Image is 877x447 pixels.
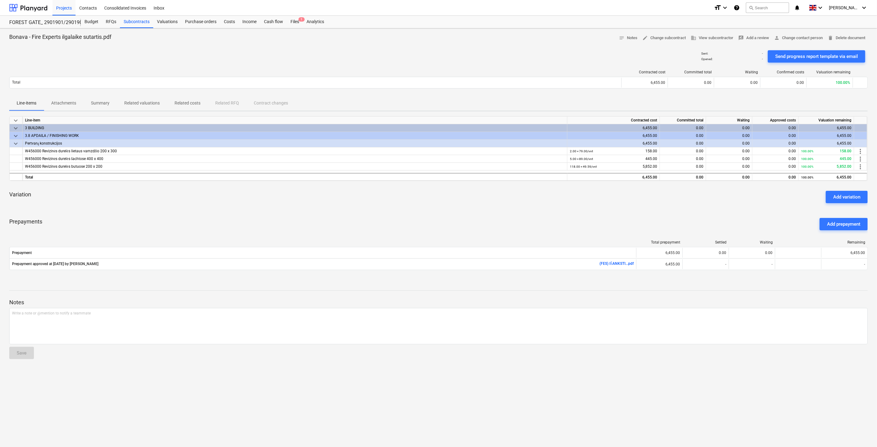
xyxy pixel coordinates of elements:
div: Valuations [153,16,181,28]
span: search [749,5,754,10]
span: 0.00 [750,80,758,85]
button: Search [746,2,789,13]
div: 158.00 [801,147,851,155]
div: Purchase orders [181,16,220,28]
p: - [762,57,763,61]
div: 3.8 APDAILA / FINISHING WORK [25,132,565,140]
div: 6,455.00 [567,173,660,181]
div: Income [239,16,260,28]
a: RFQs [102,16,120,28]
div: 6,455.00 [567,132,660,140]
div: 0.00 [706,124,752,132]
div: Add prepayment [827,220,860,228]
i: keyboard_arrow_down [721,4,729,11]
div: 6,455.00 [799,140,854,147]
a: Cash flow [260,16,287,28]
div: 6,455.00 [621,78,668,88]
span: business [691,35,696,41]
div: 0.00 [682,248,729,258]
i: Knowledge base [734,4,740,11]
div: Subcontracts [120,16,153,28]
div: 0.00 [752,132,799,140]
div: Contracted cost [567,117,660,124]
small: 100.00% [801,150,813,153]
span: 1 [299,17,305,22]
span: 100.00% [836,80,850,85]
div: Total [23,173,567,181]
div: 6,455.00 [821,248,867,258]
div: W456000 Revizinės durelės butuose 200 x 200 [25,163,565,170]
span: 0.00 [788,157,796,161]
a: (FES) IŠANKSTI...pdf [599,261,634,266]
span: 0.00 [788,164,796,169]
div: 6,455.00 [567,124,660,132]
div: W456000 Revizinės durelės šachtose 400 x 400 [25,155,565,163]
div: 6,455.00 [801,174,851,181]
div: Valuation remaining [799,117,854,124]
a: Budget [81,16,102,28]
div: - [821,259,867,269]
div: Waiting [706,117,752,124]
div: Pertvarų konstrukcijos [25,140,565,147]
div: 6,455.00 [799,124,854,132]
span: more_vert [857,163,864,170]
span: 0.00 [696,157,703,161]
div: Total prepayment [639,240,680,244]
div: 0.00 [752,173,799,181]
p: Variation [9,191,31,198]
small: 100.00% [801,165,813,168]
button: Change contact person [772,33,825,43]
p: Prepayments [9,218,42,230]
span: Change subcontract [642,35,686,42]
div: 5,852.00 [801,163,851,170]
div: W456000 Revizinės durelės lietaus vamzdžio 200 x 300 [25,147,565,155]
span: 0.00 [742,164,750,169]
button: Change subcontract [640,33,688,43]
span: keyboard_arrow_down [12,132,19,140]
span: 0.00 [696,149,703,153]
span: Delete document [828,35,865,42]
div: 0.00 [660,173,706,181]
div: Valuation remaining [809,70,850,74]
small: 100.00% [801,176,813,179]
div: 445.00 [801,155,851,163]
button: Add a review [736,33,772,43]
div: Approved costs [752,117,799,124]
div: Settled [685,240,727,244]
div: Waiting [731,240,773,244]
small: 100.00% [801,157,813,161]
div: Contracted cost [624,70,665,74]
div: 0.00 [660,140,706,147]
div: - [729,259,775,269]
span: person [774,35,780,41]
span: edit [642,35,648,41]
p: Related valuations [124,100,160,106]
iframe: Chat Widget [846,417,877,447]
div: Committed total [660,117,706,124]
button: Add variation [826,191,868,203]
p: Summary [91,100,109,106]
div: Files [287,16,303,28]
div: Committed total [670,70,712,74]
div: 0.00 [660,132,706,140]
span: 0.00 [788,149,796,153]
span: Notes [619,35,637,42]
button: Delete document [825,33,868,43]
div: 0.00 [752,124,799,132]
span: 0.00 [696,164,703,169]
small: 5.00 × 89.00 / vnt [570,157,593,161]
div: 0.00 [706,140,752,147]
div: 0.00 [660,124,706,132]
div: 0.00 [706,132,752,140]
p: Total [12,80,20,85]
span: 0.00 [704,80,711,85]
div: - [682,259,729,269]
p: Prepayment approved at [DATE] by [PERSON_NAME] [12,261,98,267]
div: 6,455.00 [636,259,682,269]
div: 445.00 [570,155,657,163]
a: Costs [220,16,239,28]
i: keyboard_arrow_down [860,4,868,11]
span: keyboard_arrow_down [12,140,19,147]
